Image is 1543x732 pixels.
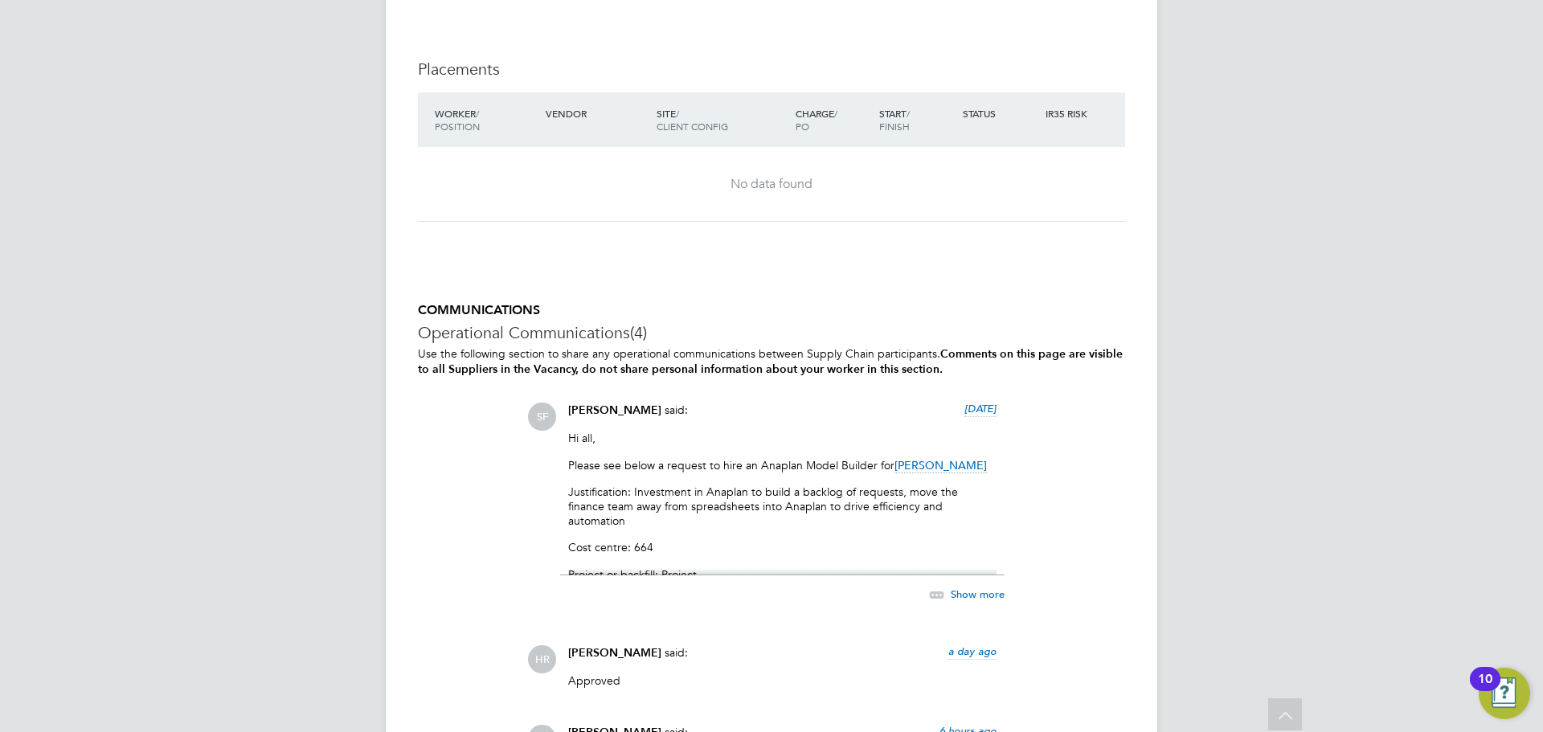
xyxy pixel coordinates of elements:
[568,403,661,417] span: [PERSON_NAME]
[542,99,653,128] div: Vendor
[568,540,997,554] p: Cost centre: 664
[431,99,542,141] div: Worker
[568,485,997,529] p: Justification: Investment in Anaplan to build a backlog of requests, move the finance team away f...
[951,587,1005,601] span: Show more
[435,107,480,133] span: / Position
[630,322,647,343] span: (4)
[879,107,910,133] span: / Finish
[665,645,688,660] span: said:
[875,99,959,141] div: Start
[568,458,997,472] p: Please see below a request to hire an Anaplan Model Builder for
[964,402,997,415] span: [DATE]
[665,403,688,417] span: said:
[1478,679,1492,700] div: 10
[418,302,1125,319] h5: COMMUNICATIONS
[657,107,728,133] span: / Client Config
[894,458,987,473] span: [PERSON_NAME]
[796,107,837,133] span: / PO
[568,567,997,582] p: Project or backfill: Project
[418,322,1125,343] h3: Operational Communications
[1042,99,1097,128] div: IR35 Risk
[1479,668,1530,719] button: Open Resource Center, 10 new notifications
[528,645,556,673] span: HR
[418,346,1125,377] p: Use the following section to share any operational communications between Supply Chain participants.
[568,431,997,445] p: Hi all,
[653,99,792,141] div: Site
[948,644,997,658] span: a day ago
[568,646,661,660] span: [PERSON_NAME]
[434,176,1109,193] div: No data found
[568,673,997,688] p: Approved
[528,403,556,431] span: SF
[792,99,875,141] div: Charge
[418,59,1125,80] h3: Placements
[418,347,1123,376] b: Comments on this page are visible to all Suppliers in the Vacancy, do not share personal informat...
[959,99,1042,128] div: Status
